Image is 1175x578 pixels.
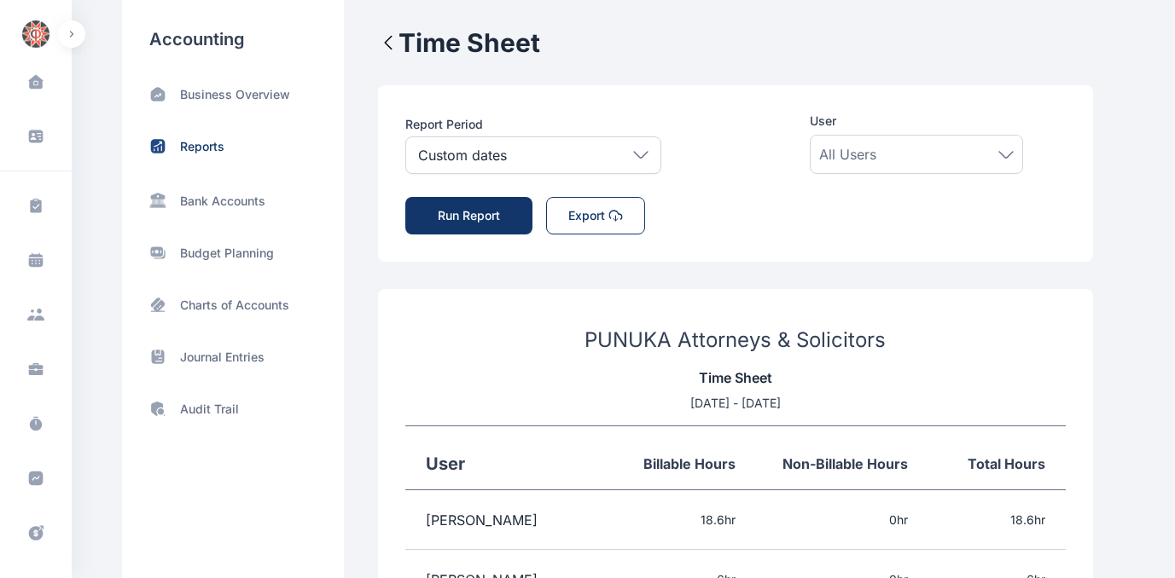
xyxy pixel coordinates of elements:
[810,113,836,130] span: User
[546,197,645,234] button: Export
[149,400,166,418] img: shield-search.e37bf0af.svg
[180,401,239,418] p: Audit Trail
[149,348,166,366] img: archive-book.469f2b76.svg
[618,426,756,490] th: Billable Hours
[180,86,290,103] p: Business Overview
[405,395,1066,412] p: [DATE] - [DATE]
[405,327,1066,354] h3: PUNUKA Attorneys & Solicitors
[149,296,166,314] img: card-pos.ab3033c8.svg
[149,189,317,210] a: Bank Accounts
[819,144,876,165] span: All Users
[756,426,928,490] th: Non-Billable Hours
[180,297,289,314] p: Charts of Accounts
[405,116,661,133] p: Report Period
[149,85,166,103] img: home-trend-up.185bc2c3.svg
[405,490,618,550] td: [PERSON_NAME]
[180,193,265,210] p: Bank Accounts
[149,400,317,418] a: Audit Trail
[149,244,317,262] a: Budget Planning
[180,138,224,155] p: Reports
[149,244,166,262] img: moneys.97c8a2cc.svg
[180,349,265,366] p: Journal Entries
[149,137,166,155] img: status-up.570d3177.svg
[149,27,317,51] h3: Accounting
[149,137,317,155] a: Reports
[405,426,618,490] th: User
[180,245,274,262] p: Budget Planning
[756,490,928,550] td: 0 hr
[149,348,317,366] a: Journal Entries
[149,296,317,314] a: Charts of Accounts
[405,367,1066,388] p: Time Sheet
[378,32,398,53] img: LeftArrow.3c408d31.svg
[149,191,166,209] img: SideBarBankIcon.97256624.svg
[418,148,507,162] p: Custom dates
[928,490,1066,550] td: 18.6 hr
[405,197,532,234] button: Run Report
[618,490,756,550] td: 18.6 hr
[149,85,317,103] a: Business Overview
[398,27,540,58] h2: Time Sheet
[928,426,1066,490] th: Total Hours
